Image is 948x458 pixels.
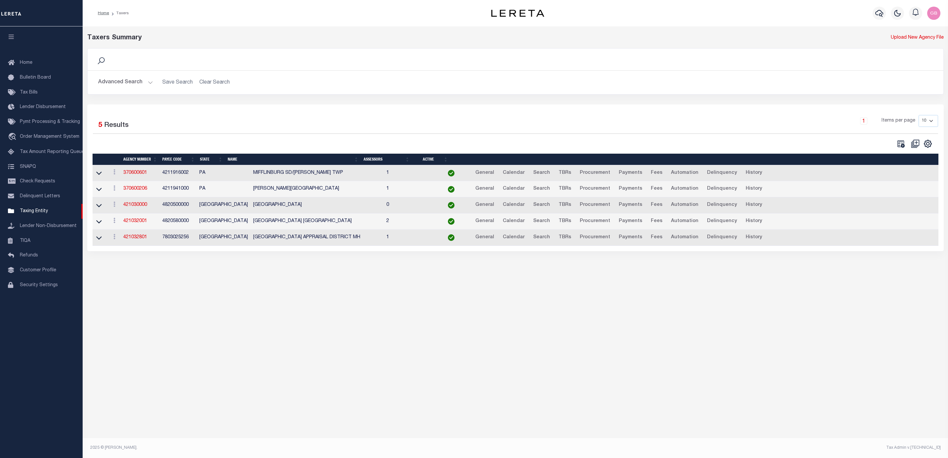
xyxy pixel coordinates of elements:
[530,232,553,243] a: Search
[500,184,528,194] a: Calendar
[123,171,147,175] a: 370600601
[20,224,77,228] span: Lender Non-Disbursement
[87,33,727,43] div: Taxers Summary
[530,200,553,210] a: Search
[197,197,251,213] td: [GEOGRAPHIC_DATA]
[197,230,251,246] td: [GEOGRAPHIC_DATA]
[20,238,30,243] span: TIQA
[500,168,528,178] a: Calendar
[197,154,225,165] th: State: activate to sort column ascending
[891,34,944,42] a: Upload New Agency File
[384,165,433,181] td: 1
[500,200,528,210] a: Calendar
[123,186,147,191] a: 370600206
[704,232,740,243] a: Delinquency
[384,181,433,197] td: 1
[197,181,251,197] td: PA
[704,200,740,210] a: Delinquency
[160,154,197,165] th: Payee Code: activate to sort column ascending
[472,232,497,243] a: General
[556,200,574,210] a: TBRs
[648,200,665,210] a: Fees
[882,117,915,125] span: Items per page
[743,200,765,210] a: History
[577,216,613,227] a: Procurement
[251,213,384,230] td: [GEOGRAPHIC_DATA] [GEOGRAPHIC_DATA]
[743,168,765,178] a: History
[668,184,701,194] a: Automation
[361,154,412,165] th: Assessors: activate to sort column ascending
[20,283,58,287] span: Security Settings
[98,11,109,15] a: Home
[197,165,251,181] td: PA
[927,7,940,20] img: svg+xml;base64,PHN2ZyB4bWxucz0iaHR0cDovL3d3dy53My5vcmcvMjAwMC9zdmciIHBvaW50ZXItZXZlbnRzPSJub25lIi...
[448,234,454,241] img: check-icon-green.svg
[577,232,613,243] a: Procurement
[743,232,765,243] a: History
[500,232,528,243] a: Calendar
[160,230,197,246] td: 7803025256
[448,218,454,225] img: check-icon-green.svg
[704,184,740,194] a: Delinquency
[472,200,497,210] a: General
[123,219,147,223] a: 421032001
[616,232,645,243] a: Payments
[530,216,553,227] a: Search
[648,184,665,194] a: Fees
[530,184,553,194] a: Search
[668,216,701,227] a: Automation
[556,168,574,178] a: TBRs
[384,197,433,213] td: 0
[123,235,147,240] a: 421032801
[491,10,544,17] img: logo-dark.svg
[20,134,79,139] span: Order Management System
[20,120,80,124] span: Pymt Processing & Tracking
[109,10,129,16] li: Taxers
[616,216,645,227] a: Payments
[472,168,497,178] a: General
[448,186,454,193] img: check-icon-green.svg
[251,197,384,213] td: [GEOGRAPHIC_DATA]
[384,213,433,230] td: 2
[121,154,160,165] th: Agency Number: activate to sort column ascending
[743,216,765,227] a: History
[8,133,19,141] i: travel_explore
[448,170,454,176] img: check-icon-green.svg
[20,75,51,80] span: Bulletin Board
[448,202,454,209] img: check-icon-green.svg
[704,168,740,178] a: Delinquency
[251,165,384,181] td: MIFFLINBURG SD/[PERSON_NAME] TWP
[556,216,574,227] a: TBRs
[668,232,701,243] a: Automation
[577,168,613,178] a: Procurement
[20,164,36,169] span: SNAPQ
[98,122,102,129] span: 5
[500,216,528,227] a: Calendar
[577,200,613,210] a: Procurement
[20,90,38,95] span: Tax Bills
[704,216,740,227] a: Delinquency
[451,154,938,165] th: &nbsp;
[743,184,765,194] a: History
[556,232,574,243] a: TBRs
[20,253,38,258] span: Refunds
[668,200,701,210] a: Automation
[648,232,665,243] a: Fees
[412,154,451,165] th: Active: activate to sort column ascending
[20,105,66,109] span: Lender Disbursement
[577,184,613,194] a: Procurement
[104,120,129,131] label: Results
[616,168,645,178] a: Payments
[225,154,361,165] th: Name: activate to sort column ascending
[251,230,384,246] td: [GEOGRAPHIC_DATA] APPRAISAL DISTRICT MH
[472,184,497,194] a: General
[160,197,197,213] td: 4820500000
[20,268,56,273] span: Customer Profile
[20,209,48,213] span: Taxing Entity
[98,76,153,89] button: Advanced Search
[160,213,197,230] td: 4820580000
[648,168,665,178] a: Fees
[20,179,55,184] span: Check Requests
[20,194,60,199] span: Delinquent Letters
[123,203,147,207] a: 421030000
